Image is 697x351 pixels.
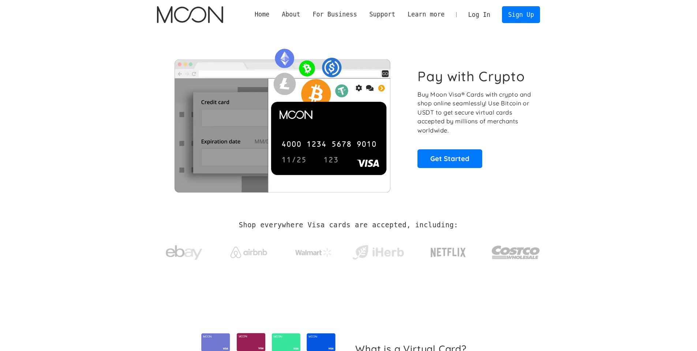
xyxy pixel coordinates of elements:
[462,7,496,23] a: Log In
[307,10,363,19] div: For Business
[157,6,223,23] a: home
[312,10,357,19] div: For Business
[276,10,306,19] div: About
[351,236,405,266] a: iHerb
[491,239,540,266] img: Costco
[363,10,401,19] div: Support
[231,247,267,258] img: Airbnb
[286,241,341,261] a: Walmart
[416,236,481,265] a: Netflix
[221,239,276,262] a: Airbnb
[239,221,458,229] h2: Shop everywhere Visa cards are accepted, including:
[157,6,223,23] img: Moon Logo
[282,10,300,19] div: About
[157,44,408,192] img: Moon Cards let you spend your crypto anywhere Visa is accepted.
[248,10,276,19] a: Home
[417,149,482,168] a: Get Started
[502,6,540,23] a: Sign Up
[369,10,395,19] div: Support
[417,68,525,85] h1: Pay with Crypto
[166,241,202,264] img: ebay
[295,248,332,257] img: Walmart
[401,10,451,19] div: Learn more
[408,10,445,19] div: Learn more
[491,231,540,270] a: Costco
[430,243,466,262] img: Netflix
[417,90,532,135] p: Buy Moon Visa® Cards with crypto and shop online seamlessly! Use Bitcoin or USDT to get secure vi...
[157,234,211,268] a: ebay
[351,243,405,262] img: iHerb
